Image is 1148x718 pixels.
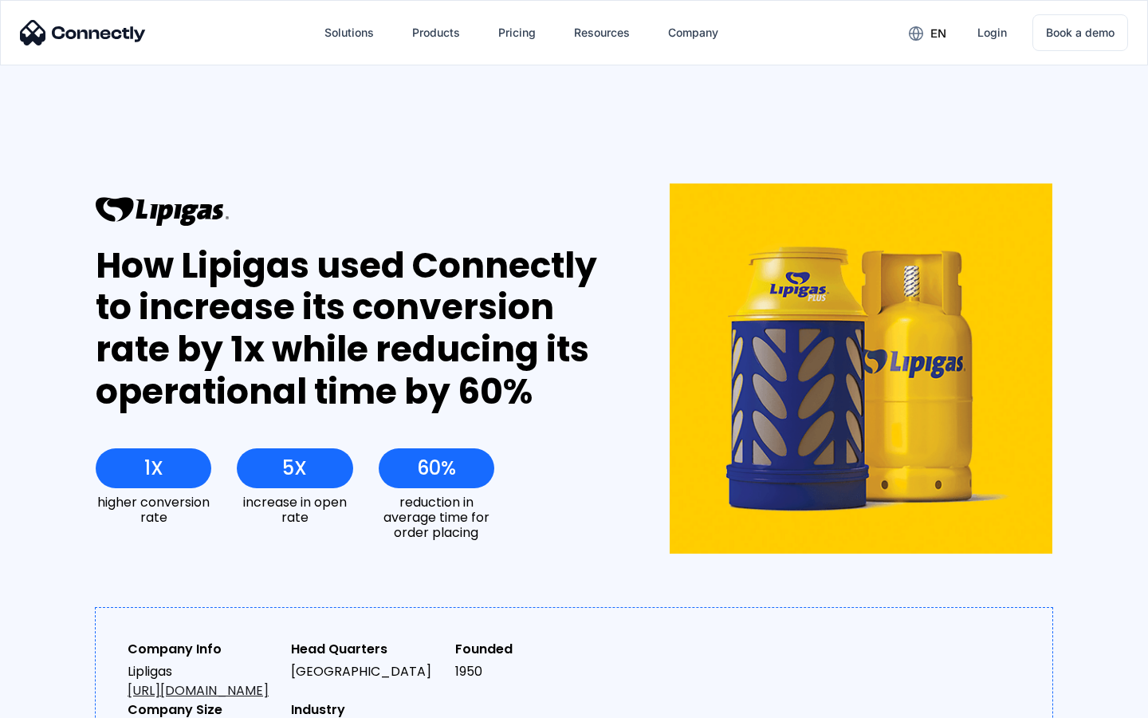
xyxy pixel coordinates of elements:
div: Lipligas [128,662,278,700]
div: 60% [417,457,456,479]
div: Resources [574,22,630,44]
div: Company Info [128,640,278,659]
div: en [896,21,958,45]
div: How Lipigas used Connectly to increase its conversion rate by 1x while reducing its operational t... [96,245,611,413]
div: Founded [455,640,606,659]
a: Book a demo [1032,14,1128,51]
div: reduction in average time for order placing [379,495,494,541]
a: Login [965,14,1020,52]
div: 1950 [455,662,606,681]
div: Products [412,22,460,44]
div: 1X [144,457,163,479]
div: Company [668,22,718,44]
a: Pricing [486,14,548,52]
div: higher conversion rate [96,495,211,525]
div: Resources [561,14,643,52]
a: [URL][DOMAIN_NAME] [128,681,269,700]
div: en [930,22,946,45]
div: increase in open rate [237,495,352,525]
div: Login [977,22,1007,44]
ul: Language list [32,690,96,712]
img: Connectly Logo [20,20,146,45]
div: Solutions [312,14,387,52]
div: Company [655,14,731,52]
div: Pricing [498,22,536,44]
div: Products [399,14,473,52]
div: [GEOGRAPHIC_DATA] [291,662,442,681]
aside: Language selected: English [16,690,96,712]
div: Head Quarters [291,640,442,659]
div: 5X [282,457,307,479]
div: Solutions [324,22,374,44]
